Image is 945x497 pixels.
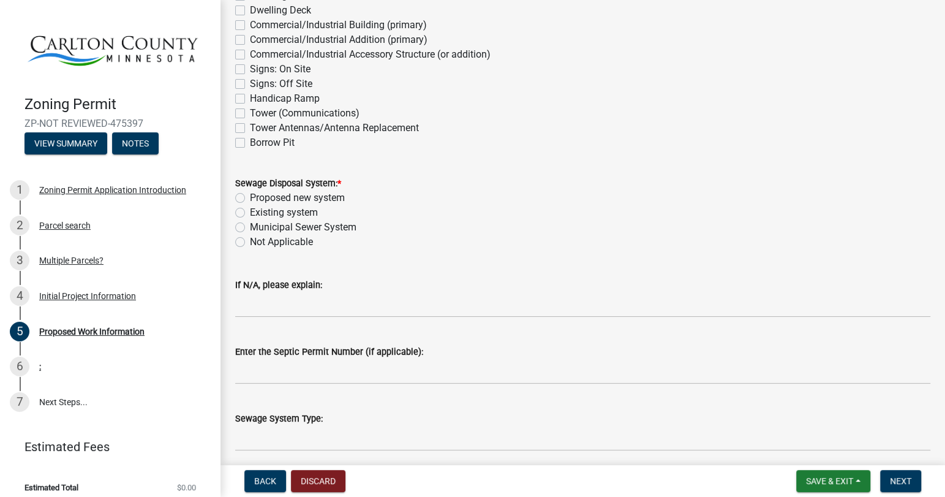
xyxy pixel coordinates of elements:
span: ZP-NOT REVIEWED-475397 [24,118,196,129]
a: Estimated Fees [10,434,201,459]
label: Commercial/Industrial Accessory Structure (or addition) [250,47,491,62]
span: $0.00 [177,484,196,491]
button: Next [880,470,921,492]
div: 5 [10,322,29,341]
label: Sewage Disposal System: [235,180,341,188]
h4: Zoning Permit [24,96,211,113]
wm-modal-confirm: Summary [24,140,107,150]
label: If N/A, please explain: [235,281,322,290]
div: Parcel search [39,221,91,230]
div: 7 [10,392,29,412]
span: Estimated Total [24,484,78,491]
div: Proposed Work Information [39,327,145,336]
label: Commercial/Industrial Addition (primary) [250,32,427,47]
label: Signs: On Site [250,62,311,77]
label: Tower (Communications) [250,106,360,121]
label: Signs: Off Site [250,77,312,91]
button: Notes [112,132,159,154]
div: 3 [10,251,29,270]
button: View Summary [24,132,107,154]
label: Dwelling Deck [250,3,311,18]
div: : [39,362,41,371]
label: Borrow Pit [250,135,295,150]
span: Back [254,476,276,486]
button: Save & Exit [796,470,870,492]
label: Existing system [250,205,318,220]
label: Not Applicable [250,235,313,249]
img: Carlton County, Minnesota [24,13,201,83]
div: Multiple Parcels? [39,256,104,265]
button: Back [244,470,286,492]
div: Initial Project Information [39,292,136,300]
div: Zoning Permit Application Introduction [39,186,186,194]
div: 1 [10,180,29,200]
span: Save & Exit [806,476,853,486]
div: 2 [10,216,29,235]
label: Municipal Sewer System [250,220,356,235]
label: Tower Antennas/Antenna Replacement [250,121,419,135]
div: 6 [10,357,29,376]
button: Discard [291,470,345,492]
label: Handicap Ramp [250,91,320,106]
wm-modal-confirm: Notes [112,140,159,150]
span: Next [890,476,911,486]
label: Commercial/Industrial Building (primary) [250,18,427,32]
label: Enter the Septic Permit Number (if applicable): [235,348,423,357]
label: Proposed new system [250,191,345,205]
label: Sewage System Type: [235,415,323,423]
div: 4 [10,286,29,306]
